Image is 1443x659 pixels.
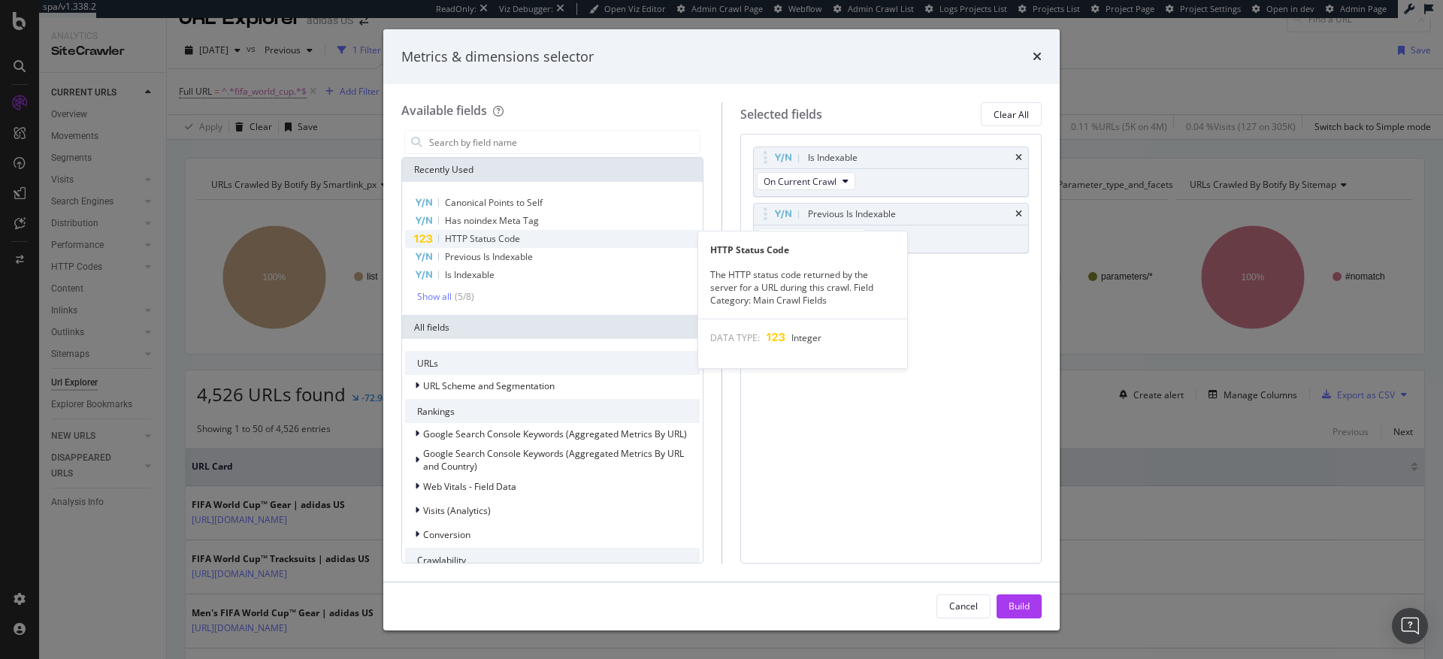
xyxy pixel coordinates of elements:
div: Rankings [405,399,700,423]
button: On Current Crawl [757,172,855,190]
div: times [1033,47,1042,67]
span: Google Search Console Keywords (Aggregated Metrics By URL and Country) [423,447,684,473]
div: Metrics & dimensions selector [401,47,594,67]
div: Build [1009,600,1030,612]
button: Clear All [981,102,1042,126]
span: Conversion [423,528,470,541]
div: times [1015,210,1022,219]
span: HTTP Status Code [445,232,520,245]
div: Is IndexabletimesOn Current Crawl [753,147,1030,197]
div: Recently Used [402,158,703,182]
div: Clear All [994,108,1029,121]
button: Build [997,594,1042,618]
div: Previous Is IndexabletimesOn Compared Crawl [753,203,1030,253]
div: The HTTP status code returned by the server for a URL during this crawl. Field Category: Main Cra... [698,268,907,307]
span: Google Search Console Keywords (Aggregated Metrics By URL) [423,428,687,440]
div: Open Intercom Messenger [1392,608,1428,644]
div: HTTP Status Code [698,243,907,256]
span: Web Vitals - Field Data [423,480,516,493]
div: times [1015,153,1022,162]
span: Canonical Points to Self [445,196,543,209]
span: Visits (Analytics) [423,504,491,517]
span: Previous Is Indexable [445,250,533,263]
div: Crawlability [405,548,700,572]
span: Has noindex Meta Tag [445,214,539,227]
div: URLs [405,351,700,375]
span: On Current Crawl [764,175,836,188]
div: Previous Is Indexable [808,207,896,222]
button: On Compared Crawl [757,228,867,246]
span: Is Indexable [445,268,495,281]
input: Search by field name [428,131,700,153]
span: DATA TYPE: [710,331,760,344]
button: Cancel [936,594,991,618]
div: All fields [402,315,703,339]
span: Integer [791,331,821,344]
div: Is Indexable [808,150,858,165]
div: ( 5 / 8 ) [452,290,474,303]
div: Cancel [949,600,978,612]
div: modal [383,29,1060,630]
div: Available fields [401,102,487,119]
span: URL Scheme and Segmentation [423,379,555,392]
div: Selected fields [740,106,822,123]
div: Show all [417,292,452,302]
